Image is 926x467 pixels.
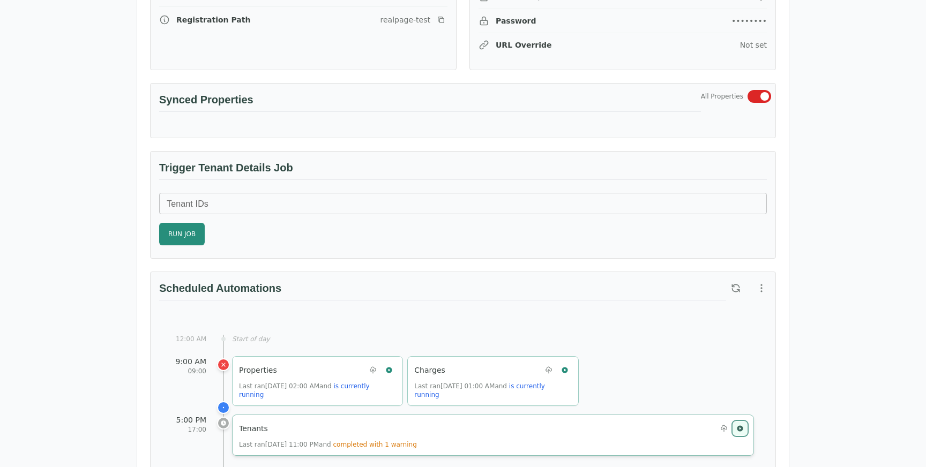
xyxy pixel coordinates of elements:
button: Upload Properties file [366,363,380,377]
h3: Scheduled Automations [159,281,726,300]
span: completed with 1 warning [333,441,417,448]
button: More options [752,278,771,298]
h5: Charges [414,365,445,375]
div: Current time is 04:00 PM [217,401,230,414]
div: 2 automations scheduled for 9:00 AM: 2 missed their scheduled time [217,358,230,371]
button: Switch to select specific properties [748,90,771,103]
div: realpage-test [380,14,430,25]
div: 12:00 AM [172,335,206,343]
h5: Tenants [239,423,268,434]
button: Run Tenants now [733,421,747,435]
div: Tenants is scheduled for 5:00 PM but hasn't run yet today [217,417,230,430]
button: Run Charges now [558,363,572,377]
button: Upload Tenants file [717,421,731,435]
div: 9:00 AM [172,356,206,367]
button: Upload Charges file [542,363,556,377]
span: URL Override [496,40,552,50]
h5: Properties [239,365,277,375]
span: Registration Path [176,14,250,25]
button: Copy registration link [435,13,447,26]
div: 5:00 PM [172,415,206,425]
span: Last ran [DATE] 01:00 AM and [414,382,545,398]
div: 09:00 [172,367,206,375]
button: Run Properties now [382,363,396,377]
span: Password [496,16,536,26]
span: is currently running [414,382,545,398]
span: Last ran [DATE] 11:00 PM and [239,441,417,448]
button: Refresh scheduled automations [726,278,745,298]
span: is currently running [239,382,370,398]
h3: Synced Properties [159,92,701,112]
button: Run Job [159,223,205,245]
div: Not set [740,40,767,50]
div: 17:00 [172,425,206,434]
span: All Properties [701,92,743,101]
span: Last ran [DATE] 02:00 AM and [239,382,370,398]
h3: Trigger Tenant Details Job [159,160,767,180]
div: Start of day [232,335,754,343]
div: •••••••• [731,16,767,26]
